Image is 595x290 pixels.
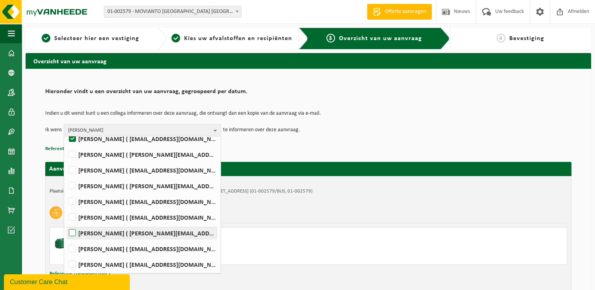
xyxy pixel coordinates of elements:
[45,111,571,116] p: Indien u dit wenst kunt u een collega informeren over deze aanvraag, die ontvangt dan een kopie v...
[339,35,422,42] span: Overzicht van uw aanvraag
[367,4,432,20] a: Offerte aanvragen
[509,35,544,42] span: Bevestiging
[49,166,108,172] strong: Aanvraag voor [DATE]
[54,231,77,255] img: HK-XZ-20-GN-00.png
[104,6,241,17] span: 01-002579 - MOVIANTO BELGIUM NV - EREMBODEGEM
[67,211,217,223] label: [PERSON_NAME] ( [EMAIL_ADDRESS][DOMAIN_NAME] )
[67,149,217,160] label: [PERSON_NAME] ( [PERSON_NAME][EMAIL_ADDRESS][DOMAIN_NAME] )
[104,6,241,18] span: 01-002579 - MOVIANTO BELGIUM NV - EREMBODEGEM
[184,35,292,42] span: Kies uw afvalstoffen en recipiënten
[4,273,131,290] iframe: chat widget
[50,269,110,279] button: Referentie toevoegen (opt.)
[68,125,210,136] span: [PERSON_NAME]
[497,34,505,42] span: 4
[54,35,139,42] span: Selecteer hier een vestiging
[64,124,221,136] button: [PERSON_NAME]
[45,124,62,136] p: Ik wens
[29,34,151,43] a: 1Selecteer hier een vestiging
[67,259,217,270] label: [PERSON_NAME] ( [EMAIL_ADDRESS][DOMAIN_NAME] )
[223,124,300,136] p: te informeren over deze aanvraag.
[171,34,293,43] a: 2Kies uw afvalstoffen en recipiënten
[45,144,106,154] button: Referentie toevoegen (opt.)
[67,196,217,207] label: [PERSON_NAME] ( [EMAIL_ADDRESS][DOMAIN_NAME] )
[383,8,428,16] span: Offerte aanvragen
[26,53,591,68] h2: Overzicht van uw aanvraag
[45,88,571,99] h2: Hieronder vindt u een overzicht van uw aanvraag, gegroepeerd per datum.
[67,243,217,255] label: [PERSON_NAME] ( [EMAIL_ADDRESS][DOMAIN_NAME] )
[50,189,84,194] strong: Plaatsingsadres:
[326,34,335,42] span: 3
[67,133,217,145] label: [PERSON_NAME] ( [EMAIL_ADDRESS][DOMAIN_NAME] )
[67,180,217,192] label: [PERSON_NAME] ( [PERSON_NAME][EMAIL_ADDRESS][DOMAIN_NAME] )
[42,34,50,42] span: 1
[67,164,217,176] label: [PERSON_NAME] ( [EMAIL_ADDRESS][DOMAIN_NAME] )
[171,34,180,42] span: 2
[67,227,217,239] label: [PERSON_NAME] ( [PERSON_NAME][EMAIL_ADDRESS][DOMAIN_NAME] )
